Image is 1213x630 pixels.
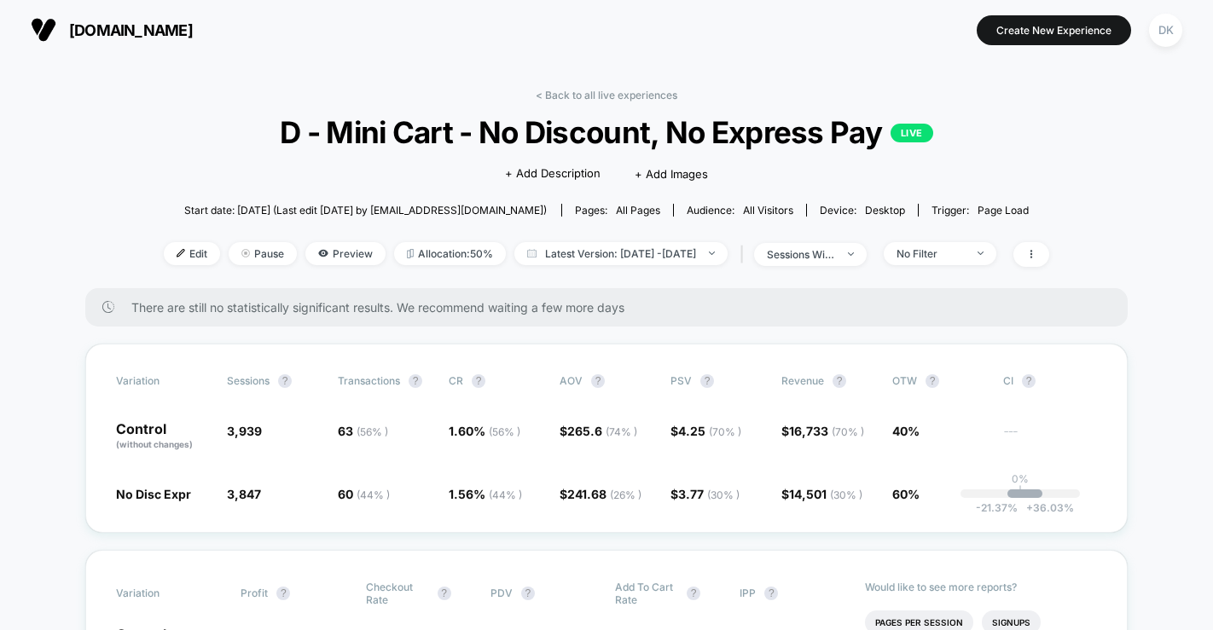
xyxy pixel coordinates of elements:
[606,425,637,438] span: ( 74 % )
[567,487,641,501] span: 241.68
[514,242,728,265] span: Latest Version: [DATE] - [DATE]
[366,581,429,606] span: Checkout Rate
[687,587,700,600] button: ?
[1003,374,1097,388] span: CI
[438,587,451,600] button: ?
[1149,14,1182,47] div: DK
[830,488,862,501] span: ( 30 % )
[26,16,198,43] button: [DOMAIN_NAME]
[764,587,778,600] button: ?
[891,124,933,142] p: LIVE
[781,374,824,387] span: Revenue
[978,204,1029,217] span: Page Load
[892,487,920,501] span: 60%
[687,204,793,217] div: Audience:
[409,374,422,388] button: ?
[567,424,637,438] span: 265.6
[521,587,535,600] button: ?
[449,487,522,501] span: 1.56 %
[276,587,290,600] button: ?
[241,249,250,257] img: end
[560,424,637,438] span: $
[978,251,984,255] img: end
[1022,374,1036,388] button: ?
[670,487,740,501] span: $
[848,252,854,256] img: end
[116,487,191,501] span: No Disc Expr
[116,581,210,606] span: Variation
[678,424,741,438] span: 4.25
[490,587,513,599] span: PDV
[740,587,756,599] span: IPP
[407,249,414,258] img: rebalance
[616,204,660,217] span: all pages
[1012,472,1029,485] p: 0%
[489,425,520,438] span: ( 56 % )
[116,439,193,449] span: (without changes)
[976,501,1018,514] span: -21.37 %
[472,374,485,388] button: ?
[926,374,939,388] button: ?
[116,422,210,451] p: Control
[227,374,270,387] span: Sessions
[305,242,386,265] span: Preview
[177,249,185,257] img: edit
[897,247,965,260] div: No Filter
[615,581,678,606] span: Add To Cart Rate
[591,374,605,388] button: ?
[229,242,297,265] span: Pause
[635,167,708,181] span: + Add Images
[977,15,1131,45] button: Create New Experience
[116,374,210,388] span: Variation
[709,425,741,438] span: ( 70 % )
[709,251,715,255] img: end
[164,242,220,265] span: Edit
[505,165,601,182] span: + Add Description
[338,374,400,387] span: Transactions
[560,487,641,501] span: $
[278,374,292,388] button: ?
[1026,501,1033,514] span: +
[1019,485,1022,498] p: |
[736,242,754,267] span: |
[833,374,846,388] button: ?
[670,374,692,387] span: PSV
[449,374,463,387] span: CR
[560,374,583,387] span: AOV
[865,581,1098,593] p: Would like to see more reports?
[357,425,388,438] span: ( 56 % )
[767,248,835,261] div: sessions with impression
[865,204,905,217] span: desktop
[184,204,547,217] span: Start date: [DATE] (Last edit [DATE] by [EMAIL_ADDRESS][DOMAIN_NAME])
[208,114,1005,150] span: D - Mini Cart - No Discount, No Express Pay
[131,300,1094,315] span: There are still no statistically significant results. We recommend waiting a few more days
[781,424,864,438] span: $
[707,488,740,501] span: ( 30 % )
[489,488,522,501] span: ( 44 % )
[575,204,660,217] div: Pages:
[832,425,864,438] span: ( 70 % )
[227,487,261,501] span: 3,847
[781,487,862,501] span: $
[932,204,1029,217] div: Trigger:
[678,487,740,501] span: 3.77
[892,374,986,388] span: OTW
[700,374,714,388] button: ?
[789,424,864,438] span: 16,733
[1018,501,1074,514] span: 36.03 %
[536,89,677,101] a: < Back to all live experiences
[69,21,193,39] span: [DOMAIN_NAME]
[449,424,520,438] span: 1.60 %
[527,249,537,257] img: calendar
[357,488,390,501] span: ( 44 % )
[789,487,862,501] span: 14,501
[1003,426,1097,451] span: ---
[31,17,56,43] img: Visually logo
[338,424,388,438] span: 63
[1144,13,1187,48] button: DK
[892,424,920,438] span: 40%
[806,204,918,217] span: Device:
[743,204,793,217] span: All Visitors
[227,424,262,438] span: 3,939
[338,487,390,501] span: 60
